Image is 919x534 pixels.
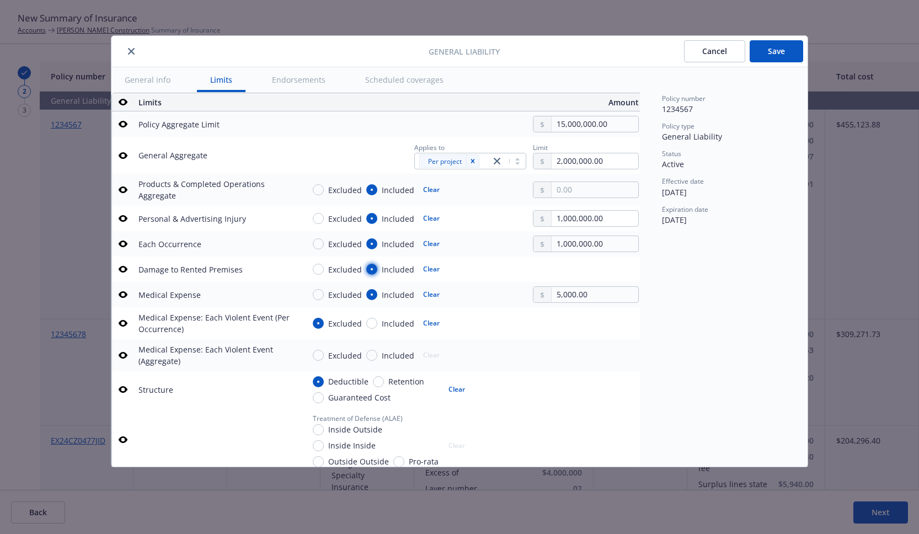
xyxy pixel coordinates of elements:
input: Included [366,184,377,195]
button: Clear [416,316,446,331]
div: General Aggregate [138,149,207,161]
button: Clear [442,382,472,397]
span: Expiration date [662,205,708,214]
span: Included [382,184,414,196]
span: Pro-rata [409,456,439,467]
input: 0.00 [552,182,638,197]
input: Excluded [313,318,324,329]
span: General Liability [429,46,500,57]
input: 0.00 [552,236,638,252]
button: Endorsements [259,67,339,92]
span: [DATE] [662,187,687,197]
input: Excluded [313,350,324,361]
button: Limits [197,67,245,92]
div: Medical Expense: Each Violent Event (Aggregate) [138,344,295,367]
span: Policy number [662,94,706,103]
button: close [125,45,138,58]
span: Effective date [662,177,704,186]
span: Inside Inside [328,440,376,451]
span: Treatment of Defense (ALAE) [313,414,403,423]
input: Included [366,238,377,249]
input: 0.00 [552,116,638,132]
span: Applies to [414,143,445,152]
span: 1234567 [662,104,693,114]
input: Excluded [313,264,324,275]
span: Included [382,289,414,301]
th: Amount [394,93,643,111]
input: Inside Outside [313,424,324,435]
span: Limit [533,143,548,152]
input: Included [366,318,377,329]
input: Excluded [313,213,324,224]
span: Retention [388,376,424,387]
span: Excluded [328,264,362,275]
span: Excluded [328,318,362,329]
input: Deductible [313,376,324,387]
span: Included [382,318,414,329]
span: Included [382,350,414,361]
span: Excluded [328,289,362,301]
span: Guaranteed Cost [328,392,391,403]
input: 0.00 [552,211,638,226]
span: Deductible [328,376,368,387]
span: Excluded [328,238,362,250]
a: close [490,154,504,168]
span: Included [382,264,414,275]
span: [DATE] [662,215,687,225]
div: Policy Aggregate Limit [138,119,220,130]
button: Clear [416,261,446,277]
input: Excluded [313,289,324,300]
input: Outside Outside [313,456,324,467]
input: Included [366,264,377,275]
button: Scheduled coverages [352,67,457,92]
span: Excluded [328,350,362,361]
input: 0.00 [552,287,638,302]
div: Medical Expense [138,289,201,301]
span: Inside Outside [328,424,382,435]
div: Structure [138,384,173,396]
span: Status [662,149,681,158]
div: Each Occurrence [138,238,201,250]
input: Included [366,213,377,224]
button: Save [750,40,803,62]
input: Pro-rata [393,456,404,467]
input: Included [366,350,377,361]
div: Remove [object Object] [466,154,479,168]
button: Clear [416,211,446,226]
button: Clear [416,236,446,252]
button: Clear [416,287,446,302]
span: Per project [424,156,462,167]
input: Retention [373,376,384,387]
span: Excluded [328,184,362,196]
span: General Liability [662,131,722,142]
span: Included [382,213,414,225]
input: Included [366,289,377,300]
span: Active [662,159,684,169]
div: Personal & Advertising Injury [138,213,246,225]
span: Policy type [662,121,694,131]
button: General info [111,67,184,92]
div: Medical Expense: Each Violent Event (Per Occurrence) [138,312,295,335]
input: Excluded [313,238,324,249]
button: Cancel [684,40,745,62]
th: Limits [134,93,338,111]
input: 0.00 [552,153,638,169]
span: Per project [428,156,462,167]
div: Products & Completed Operations Aggregate [138,178,295,201]
span: Included [382,238,414,250]
input: Inside Inside [313,440,324,451]
div: Damage to Rented Premises [138,264,243,275]
input: Guaranteed Cost [313,392,324,403]
span: Outside Outside [328,456,389,467]
input: Excluded [313,184,324,195]
button: Clear [416,182,446,197]
span: Excluded [328,213,362,225]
